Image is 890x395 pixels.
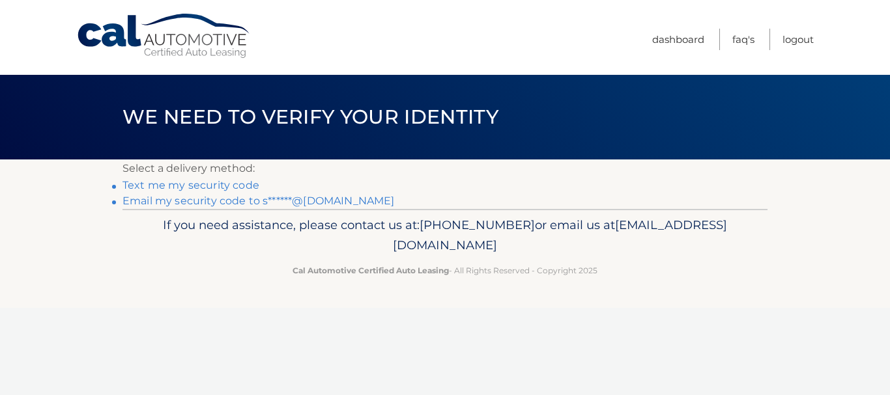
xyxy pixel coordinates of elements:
a: Email my security code to s******@[DOMAIN_NAME] [122,195,395,207]
a: Dashboard [652,29,704,50]
strong: Cal Automotive Certified Auto Leasing [293,266,449,275]
p: - All Rights Reserved - Copyright 2025 [131,264,759,277]
p: Select a delivery method: [122,159,768,178]
span: [PHONE_NUMBER] [420,217,535,232]
p: If you need assistance, please contact us at: or email us at [131,215,759,256]
a: Text me my security code [122,179,259,191]
span: We need to verify your identity [122,105,498,129]
a: FAQ's [732,29,754,50]
a: Cal Automotive [76,13,252,59]
a: Logout [782,29,814,50]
